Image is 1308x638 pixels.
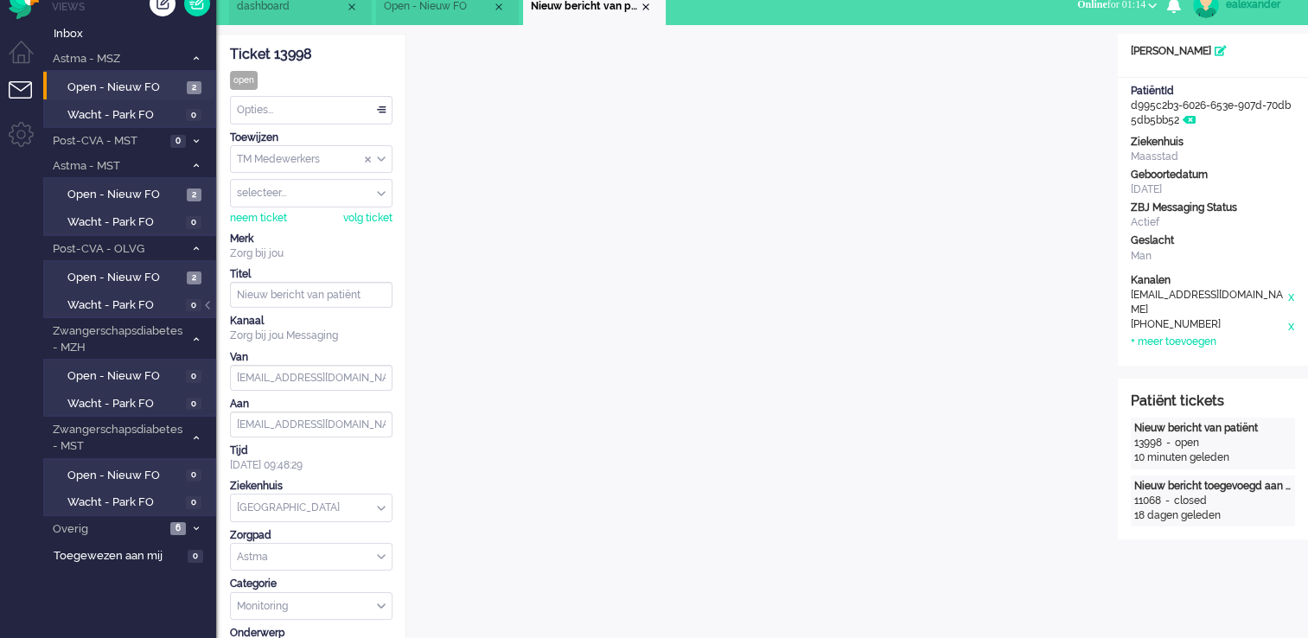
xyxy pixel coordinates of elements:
a: Wacht - Park FO 0 [50,295,214,314]
div: x [1286,317,1295,335]
div: Patiënt tickets [1131,392,1295,412]
a: Wacht - Park FO 0 [50,105,214,124]
div: - [1162,436,1175,450]
div: Zorg bij jou Messaging [230,329,392,343]
div: 18 dagen geleden [1134,508,1292,523]
span: Overig [50,521,165,538]
span: 0 [188,550,203,563]
span: Wacht - Park FO [67,214,182,231]
span: 2 [187,271,201,284]
span: Open - Nieuw FO [67,368,182,385]
li: Tickets menu [9,81,48,120]
div: Tijd [230,443,392,458]
span: 0 [186,496,201,509]
a: Inbox [50,23,216,42]
div: [PHONE_NUMBER] [1131,317,1286,335]
div: [DATE] 09:48:29 [230,443,392,473]
div: closed [1174,494,1207,508]
span: Wacht - Park FO [67,107,182,124]
div: PatiëntId [1131,84,1295,99]
a: Open - Nieuw FO 2 [50,267,214,286]
body: Rich Text Area. Press ALT-0 for help. [7,7,680,37]
div: Zorgpad [230,528,392,543]
div: neem ticket [230,211,287,226]
a: Open - Nieuw FO 2 [50,184,214,203]
div: [PERSON_NAME] [1118,44,1308,59]
span: 0 [186,299,201,312]
div: open [1175,436,1199,450]
div: + meer toevoegen [1131,335,1216,349]
a: Toegewezen aan mij 0 [50,545,216,565]
div: [DATE] [1131,182,1295,197]
div: Aan [230,397,392,412]
span: Open - Nieuw FO [67,187,182,203]
span: Inbox [54,26,216,42]
a: Open - Nieuw FO 0 [50,465,214,484]
div: Kanalen [1131,273,1295,288]
div: Actief [1131,215,1295,230]
div: Maasstad [1131,150,1295,164]
span: 0 [170,135,186,148]
div: Ziekenhuis [230,479,392,494]
div: [EMAIL_ADDRESS][DOMAIN_NAME] [1131,288,1286,317]
span: 6 [170,522,186,535]
span: Wacht - Park FO [67,297,182,314]
div: - [1161,494,1174,508]
div: Zorg bij jou [230,246,392,261]
span: Post-CVA - MST [50,133,165,150]
span: 0 [186,398,201,411]
span: 0 [186,469,201,482]
div: 13998 [1134,436,1162,450]
div: Nieuw bericht toegevoegd aan gesprek [1134,479,1292,494]
span: 2 [187,188,201,201]
span: Open - Nieuw FO [67,80,182,96]
span: Post-CVA - OLVG [50,241,184,258]
div: Van [230,350,392,365]
div: 10 minuten geleden [1134,450,1292,465]
span: Astma - MSZ [50,51,184,67]
span: Wacht - Park FO [67,494,182,511]
li: Dashboard menu [9,41,48,80]
span: Open - Nieuw FO [67,270,182,286]
div: Kanaal [230,314,392,329]
div: Nieuw bericht van patiënt [1134,421,1292,436]
span: Zwangerschapsdiabetes - MST [50,422,184,454]
div: Toewijzen [230,131,392,145]
a: Wacht - Park FO 0 [50,492,214,511]
span: 2 [187,81,201,94]
div: Categorie [230,577,392,591]
span: 0 [186,370,201,383]
div: x [1286,288,1295,317]
span: Toegewezen aan mij [54,548,182,565]
span: Zwangerschapsdiabetes - MZH [50,323,184,355]
span: 0 [186,109,201,122]
div: 11068 [1134,494,1161,508]
div: Geslacht [1131,233,1295,248]
div: Assign User [230,179,392,207]
div: Merk [230,232,392,246]
a: Open - Nieuw FO 0 [50,366,214,385]
span: Open - Nieuw FO [67,468,182,484]
a: Wacht - Park FO 0 [50,393,214,412]
div: Geboortedatum [1131,168,1295,182]
div: d995c2b3-6026-653e-907d-70db5db5bb52 [1118,84,1308,128]
li: Admin menu [9,122,48,161]
a: Wacht - Park FO 0 [50,212,214,231]
div: open [230,71,258,90]
span: 0 [186,216,201,229]
div: Assign Group [230,145,392,174]
div: Man [1131,249,1295,264]
div: Ticket 13998 [230,45,392,65]
span: Astma - MST [50,158,184,175]
span: Wacht - Park FO [67,396,182,412]
div: Ziekenhuis [1131,135,1295,150]
div: Titel [230,267,392,282]
div: ZBJ Messaging Status [1131,201,1295,215]
a: Open - Nieuw FO 2 [50,77,214,96]
div: volg ticket [343,211,392,226]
